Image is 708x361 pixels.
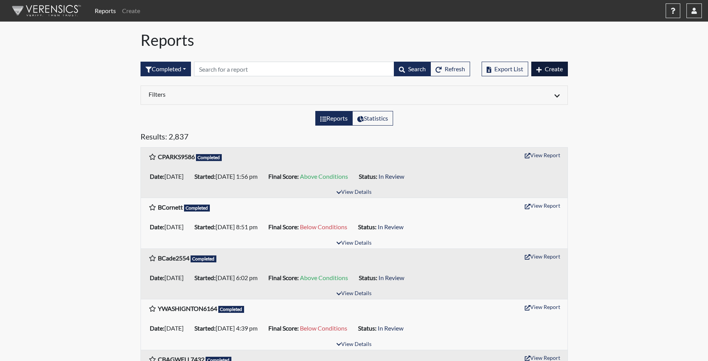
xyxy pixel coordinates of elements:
[191,221,265,233] li: [DATE] 8:51 pm
[268,173,299,180] b: Final Score:
[300,274,348,281] span: Above Conditions
[300,223,347,230] span: Below Conditions
[150,324,164,332] b: Date:
[194,173,216,180] b: Started:
[358,223,377,230] b: Status:
[352,111,393,126] label: View statistics about completed interviews
[445,65,465,72] span: Refresh
[521,250,564,262] button: View Report
[158,305,217,312] b: YWASHIGNTON6164
[191,170,265,183] li: [DATE] 1:56 pm
[147,272,191,284] li: [DATE]
[531,62,568,76] button: Create
[300,324,347,332] span: Below Conditions
[147,322,191,334] li: [DATE]
[150,173,164,180] b: Date:
[158,203,183,211] b: BCornett
[194,62,394,76] input: Search by Registration ID, Interview Number, or Investigation Name.
[218,306,244,313] span: Completed
[378,223,403,230] span: In Review
[378,173,404,180] span: In Review
[150,274,164,281] b: Date:
[268,274,299,281] b: Final Score:
[191,272,265,284] li: [DATE] 6:02 pm
[196,154,222,161] span: Completed
[482,62,528,76] button: Export List
[394,62,431,76] button: Search
[158,254,189,262] b: BCade2554
[194,324,216,332] b: Started:
[378,324,403,332] span: In Review
[359,274,377,281] b: Status:
[141,132,568,144] h5: Results: 2,837
[147,170,191,183] li: [DATE]
[191,322,265,334] li: [DATE] 4:39 pm
[333,339,375,350] button: View Details
[358,324,377,332] b: Status:
[521,301,564,313] button: View Report
[158,153,195,160] b: CPARKS9586
[430,62,470,76] button: Refresh
[378,274,404,281] span: In Review
[191,255,217,262] span: Completed
[333,187,375,198] button: View Details
[141,62,191,76] button: Completed
[184,205,210,212] span: Completed
[494,65,523,72] span: Export List
[194,223,216,230] b: Started:
[119,3,143,18] a: Create
[268,223,299,230] b: Final Score:
[143,91,566,100] div: Click to expand/collapse filters
[521,149,564,161] button: View Report
[194,274,216,281] b: Started:
[150,223,164,230] b: Date:
[149,91,348,98] h6: Filters
[359,173,377,180] b: Status:
[521,200,564,212] button: View Report
[333,238,375,249] button: View Details
[408,65,426,72] span: Search
[333,289,375,299] button: View Details
[300,173,348,180] span: Above Conditions
[141,31,568,49] h1: Reports
[268,324,299,332] b: Final Score:
[141,62,191,76] div: Filter by interview status
[147,221,191,233] li: [DATE]
[315,111,353,126] label: View the list of reports
[545,65,563,72] span: Create
[92,3,119,18] a: Reports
